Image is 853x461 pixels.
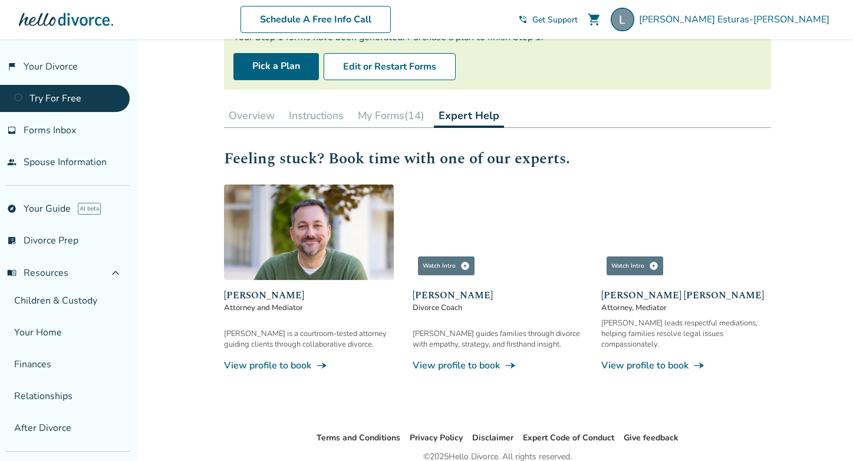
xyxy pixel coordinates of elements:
span: Divorce Coach [413,302,582,313]
button: Instructions [284,104,348,127]
a: View profile to bookline_end_arrow_notch [601,359,771,372]
a: phone_in_talkGet Support [518,14,578,25]
span: phone_in_talk [518,15,528,24]
span: Attorney, Mediator [601,302,771,313]
span: people [7,157,17,167]
span: [PERSON_NAME] [413,288,582,302]
iframe: Chat Widget [794,404,853,461]
span: Forms Inbox [24,124,76,137]
span: Resources [7,266,68,279]
a: View profile to bookline_end_arrow_notch [224,359,394,372]
button: My Forms(14) [353,104,429,127]
a: View profile to bookline_end_arrow_notch [413,359,582,372]
h2: Feeling stuck? Book time with one of our experts. [224,147,771,170]
span: [PERSON_NAME] [224,288,394,302]
span: flag_2 [7,62,17,71]
span: explore [7,204,17,213]
span: Attorney and Mediator [224,302,394,313]
span: Get Support [532,14,578,25]
div: [PERSON_NAME] guides families through divorce with empathy, strategy, and firsthand insight. [413,328,582,350]
a: Pick a Plan [233,53,319,80]
span: line_end_arrow_notch [316,360,328,371]
a: Expert Code of Conduct [523,432,614,443]
div: [PERSON_NAME] is a courtroom-tested attorney guiding clients through collaborative divorce. [224,328,394,350]
a: Schedule A Free Info Call [241,6,391,33]
a: Privacy Policy [410,432,463,443]
img: Neil Forester [224,185,394,280]
span: line_end_arrow_notch [693,360,705,371]
img: Lorraine Esturas-Pierson [611,8,634,31]
div: Watch Intro [606,256,664,276]
span: expand_less [108,266,123,280]
div: Watch Intro [417,256,475,276]
div: [PERSON_NAME] leads respectful mediations, helping families resolve legal issues compassionately. [601,318,771,350]
button: Overview [224,104,279,127]
a: Terms and Conditions [317,432,400,443]
span: menu_book [7,268,17,278]
img: Melissa Wheeler Hoff [601,185,771,280]
span: [PERSON_NAME] [PERSON_NAME] [601,288,771,302]
li: Give feedback [624,431,679,445]
span: [PERSON_NAME] Esturas-[PERSON_NAME] [639,13,834,26]
span: AI beta [78,203,101,215]
span: inbox [7,126,17,135]
span: list_alt_check [7,236,17,245]
li: Disclaimer [472,431,513,445]
img: Kim Goodman [413,185,582,280]
button: Edit or Restart Forms [324,53,456,80]
span: play_circle [649,261,658,271]
span: line_end_arrow_notch [505,360,516,371]
span: shopping_cart [587,12,601,27]
button: Expert Help [434,104,504,128]
span: play_circle [460,261,470,271]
